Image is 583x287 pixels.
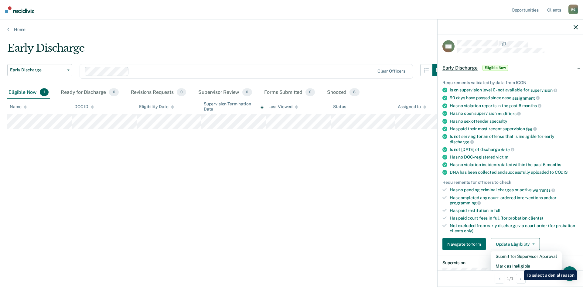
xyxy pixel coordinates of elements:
[555,170,568,175] span: CODIS
[450,103,578,108] div: Has no violation reports in the past 6
[197,86,253,99] div: Supervisor Review
[522,103,541,108] span: months
[450,111,578,116] div: Has no open supervision
[268,104,298,109] div: Last Viewed
[398,104,426,109] div: Assigned to
[526,126,537,131] span: fee
[442,260,578,265] dt: Supervision
[450,87,578,93] div: Is on supervision level 0 - not available for
[533,188,555,193] span: warrants
[450,155,578,160] div: Has no DOC-registered
[464,228,473,233] span: only)
[494,208,500,213] span: full
[495,274,504,283] button: Previous Opportunity
[562,266,577,281] div: Open Intercom Messenger
[109,88,118,96] span: 0
[5,6,34,13] img: Recidiviz
[442,65,478,71] span: Early Discharge
[7,27,576,32] a: Home
[450,134,578,144] div: Is not serving for an offense that is ineligible for early
[450,187,578,193] div: Has no pending criminal charges or active
[528,216,543,220] span: clients)
[7,42,445,59] div: Early Discharge
[177,88,186,96] span: 0
[333,104,346,109] div: Status
[377,69,405,74] div: Clear officers
[450,216,578,221] div: Has paid court fees in full (for probation
[442,80,578,85] div: Requirements validated by data from ICON
[450,170,578,175] div: DNA has been collected and successfully uploaded to
[568,5,578,14] div: R G
[263,86,316,99] div: Forms Submitted
[130,86,187,99] div: Revisions Requests
[491,261,562,271] button: Mark as Ineligible
[74,104,94,109] div: DOC ID
[530,88,557,93] span: supervision
[349,88,359,96] span: 8
[482,65,508,71] span: Eligible Now
[40,88,49,96] span: 1
[242,88,252,96] span: 0
[450,139,474,144] span: discharge
[450,162,578,167] div: Has no violation incidents dated within the past 6
[491,238,540,250] button: Update Eligibility
[450,200,481,205] span: programming
[204,101,264,112] div: Supervision Termination Date
[442,180,578,185] div: Requirements for officers to check
[450,95,578,101] div: 90 days have passed since case
[489,118,507,123] span: specialty
[442,238,488,250] a: Navigate to form
[139,104,174,109] div: Eligibility Date
[10,104,27,109] div: Name
[60,86,120,99] div: Ready for Discharge
[305,88,315,96] span: 0
[450,195,578,205] div: Has completed any court-ordered interventions and/or
[450,147,578,152] div: Is not [DATE] of discharge
[516,274,526,283] button: Next Opportunity
[450,126,578,132] div: Has paid their most recent supervision
[450,208,578,213] div: Has paid restitution in
[512,95,540,100] span: assignment
[326,86,360,99] div: Snoozed
[547,162,561,167] span: months
[450,118,578,124] div: Has no sex offender
[501,147,514,152] span: date
[438,270,583,286] div: 1 / 1
[7,86,50,99] div: Eligible Now
[10,67,65,73] span: Early Discharge
[496,155,508,159] span: victim
[438,58,583,77] div: Early DischargeEligible Now
[498,111,521,116] span: modifiers
[491,251,562,261] button: Submit for Supervisor Approval
[442,238,486,250] button: Navigate to form
[450,223,578,233] div: Not excluded from early discharge via court order (for probation clients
